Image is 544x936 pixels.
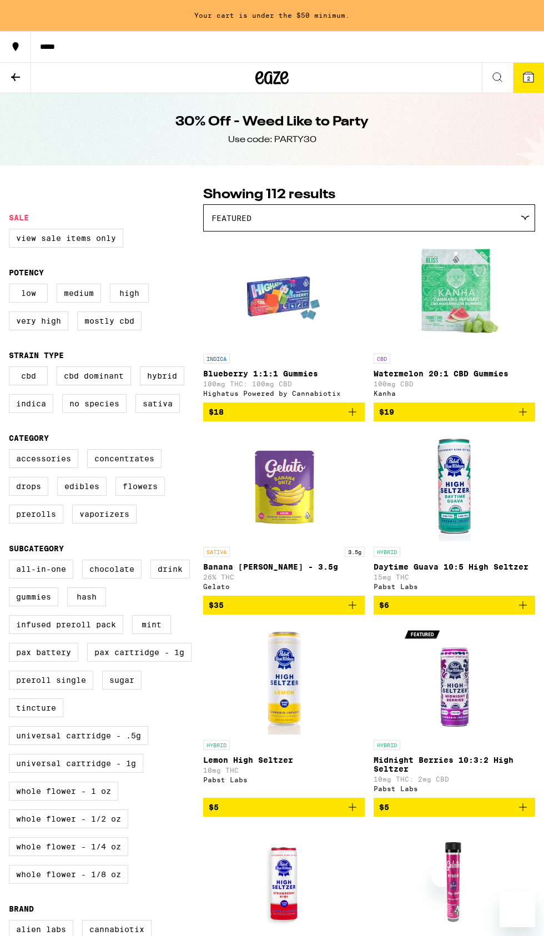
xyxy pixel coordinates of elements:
[9,587,58,606] label: Gummies
[211,214,251,223] span: Featured
[209,803,219,812] span: $5
[57,477,107,496] label: Edibles
[374,756,535,773] p: Midnight Berries 10:3:2 High Seltzer
[374,390,535,397] div: Kanha
[374,785,535,792] div: Pabst Labs
[9,615,123,634] label: Infused Preroll Pack
[87,449,162,468] label: Concentrates
[140,366,184,385] label: Hybrid
[150,560,190,578] label: Drink
[374,623,535,798] a: Open page for Midnight Berries 10:3:2 High Seltzer from Pabst Labs
[9,671,93,690] label: Preroll Single
[87,643,192,662] label: PAX Cartridge - 1g
[203,390,365,397] div: Highatus Powered by Cannabiotix
[9,904,34,913] legend: Brand
[379,803,389,812] span: $5
[9,544,64,553] legend: Subcategory
[9,837,128,856] label: Whole Flower - 1/4 oz
[374,776,535,783] p: 10mg THC: 2mg CBD
[203,562,365,571] p: Banana [PERSON_NAME] - 3.5g
[9,311,68,330] label: Very High
[9,477,48,496] label: Drops
[110,284,149,303] label: High
[9,229,123,248] label: View Sale Items Only
[9,213,29,222] legend: Sale
[203,596,365,615] button: Add to bag
[374,369,535,378] p: Watermelon 20:1 CBD Gummies
[379,601,389,610] span: $6
[374,402,535,421] button: Add to bag
[9,754,143,773] label: Universal Cartridge - 1g
[77,311,142,330] label: Mostly CBD
[203,583,365,590] div: Gelato
[9,434,49,442] legend: Category
[203,369,365,378] p: Blueberry 1:1:1 Gummies
[9,505,63,524] label: Prerolls
[67,587,106,606] label: Hash
[9,560,73,578] label: All-In-One
[203,756,365,764] p: Lemon High Seltzer
[500,892,535,927] iframe: Button to launch messaging window
[9,449,78,468] label: Accessories
[82,560,142,578] label: Chocolate
[374,547,400,557] p: HYBRID
[9,698,63,717] label: Tincture
[209,601,224,610] span: $35
[203,430,365,596] a: Open page for Banana Runtz - 3.5g from Gelato
[374,430,535,596] a: Open page for Daytime Guava 10:5 High Seltzer from Pabst Labs
[374,798,535,817] button: Add to bag
[115,477,165,496] label: Flowers
[57,366,131,385] label: CBD Dominant
[399,237,510,348] img: Kanha - Watermelon 20:1 CBD Gummies
[203,380,365,388] p: 100mg THC: 100mg CBD
[399,430,510,541] img: Pabst Labs - Daytime Guava 10:5 High Seltzer
[374,354,390,364] p: CBD
[374,596,535,615] button: Add to bag
[513,63,544,93] button: 2
[203,776,365,783] div: Pabst Labs
[9,865,128,884] label: Whole Flower - 1/8 oz
[203,402,365,421] button: Add to bag
[374,573,535,581] p: 15mg THC
[203,623,365,798] a: Open page for Lemon High Seltzer from Pabst Labs
[9,284,48,303] label: Low
[72,505,137,524] label: Vaporizers
[9,643,78,662] label: PAX Battery
[203,573,365,581] p: 26% THC
[9,782,118,801] label: Whole Flower - 1 oz
[229,430,340,541] img: Gelato - Banana Runtz - 3.5g
[203,740,230,750] p: HYBRID
[228,134,316,146] div: Use code: PARTY30
[203,767,365,774] p: 10mg THC
[203,547,230,557] p: SATIVA
[374,583,535,590] div: Pabst Labs
[203,185,535,204] p: Showing 112 results
[9,726,148,745] label: Universal Cartridge - .5g
[399,623,510,734] img: Pabst Labs - Midnight Berries 10:3:2 High Seltzer
[132,615,171,634] label: Mint
[374,562,535,571] p: Daytime Guava 10:5 High Seltzer
[57,284,101,303] label: Medium
[209,407,224,416] span: $18
[527,75,530,82] span: 2
[203,798,365,817] button: Add to bag
[203,237,365,402] a: Open page for Blueberry 1:1:1 Gummies from Highatus Powered by Cannabiotix
[374,740,400,750] p: HYBRID
[345,547,365,557] p: 3.5g
[62,394,127,413] label: No Species
[9,351,64,360] legend: Strain Type
[9,394,53,413] label: Indica
[229,237,340,348] img: Highatus Powered by Cannabiotix - Blueberry 1:1:1 Gummies
[229,623,340,734] img: Pabst Labs - Lemon High Seltzer
[374,380,535,388] p: 100mg CBD
[9,366,48,385] label: CBD
[135,394,180,413] label: Sativa
[203,354,230,364] p: INDICA
[175,113,369,132] h1: 30% Off - Weed Like to Party
[374,237,535,402] a: Open page for Watermelon 20:1 CBD Gummies from Kanha
[379,407,394,416] span: $19
[102,671,142,690] label: Sugar
[9,809,128,828] label: Whole Flower - 1/2 oz
[9,268,44,277] legend: Potency
[431,865,454,887] iframe: Close message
